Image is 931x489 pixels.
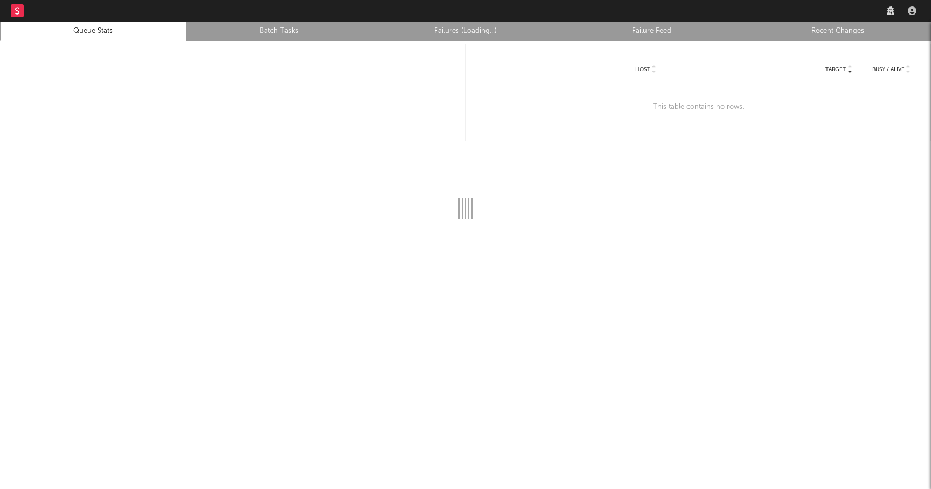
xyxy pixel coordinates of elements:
a: Batch Tasks [192,25,367,38]
span: Busy / Alive [872,66,905,73]
span: Target [825,66,846,73]
div: This table contains no rows. [477,79,920,135]
span: Host [635,66,650,73]
a: Recent Changes [751,25,925,38]
a: Failures (Loading...) [378,25,553,38]
a: Failure Feed [565,25,739,38]
a: Queue Stats [6,25,180,38]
